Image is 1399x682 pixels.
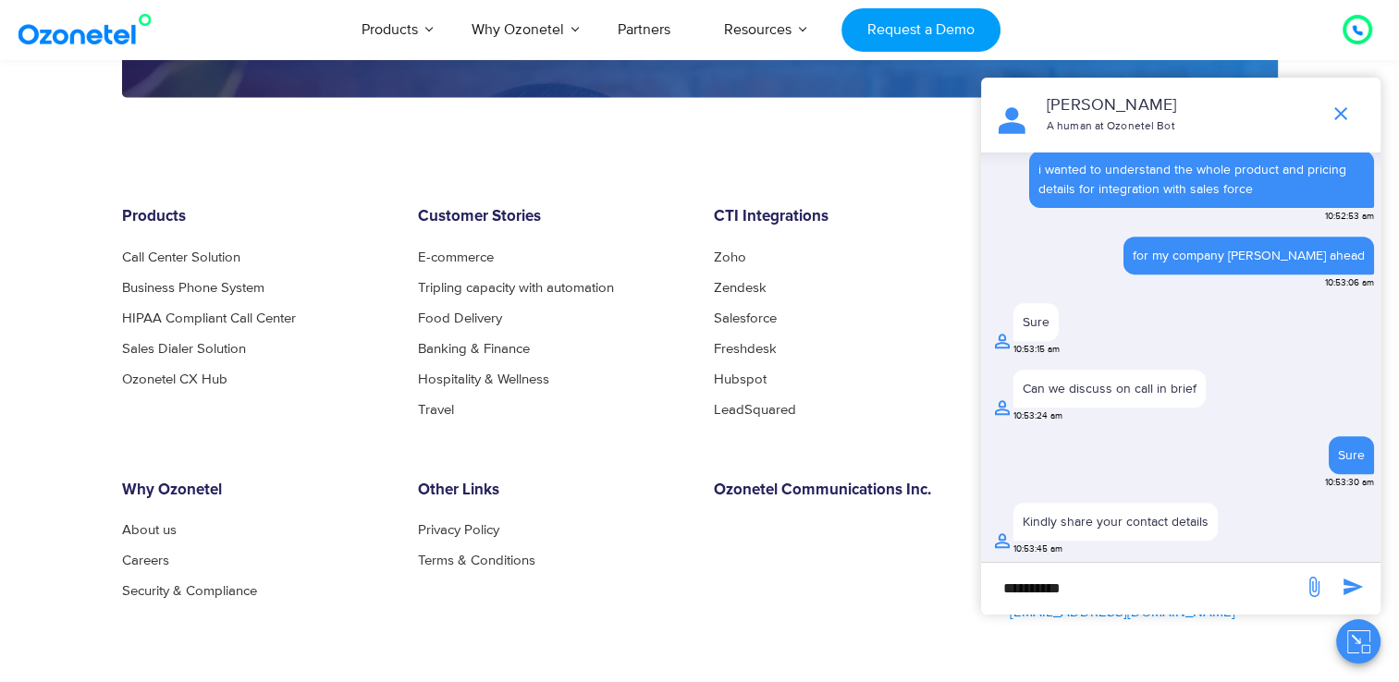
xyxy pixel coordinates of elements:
[1336,619,1381,664] button: Close chat
[122,250,240,264] a: Call Center Solution
[122,523,177,537] a: About us
[1334,568,1371,605] span: send message
[1322,95,1359,132] span: end chat or minimize
[714,208,982,226] h6: CTI Integrations
[418,250,494,264] a: E-commerce
[714,372,767,386] a: Hubspot
[418,481,686,500] h6: Other Links
[418,554,535,567] a: Terms & Conditions
[418,311,502,325] a: Food Delivery
[418,342,530,356] a: Banking & Finance
[1013,343,1060,357] span: 10:53:15 am
[1038,160,1365,199] div: i wanted to understand the whole product and pricing details for integration with sales force
[1295,568,1332,605] span: send message
[418,523,499,537] a: Privacy Policy
[1013,542,1062,556] span: 10:53:45 am
[418,372,549,386] a: Hospitality & Wellness
[122,342,246,356] a: Sales Dialer Solution
[1338,445,1365,465] div: Sure
[1325,476,1374,490] span: 10:53:30 am
[714,311,777,325] a: Salesforce
[1047,93,1312,118] p: [PERSON_NAME]
[714,281,767,295] a: Zendesk
[1325,276,1374,290] span: 10:53:06 am
[1047,118,1312,135] p: A human at Ozonetel Bot
[714,250,746,264] a: Zoho
[1325,210,1374,224] span: 10:52:53 am
[122,481,390,500] h6: Why Ozonetel
[1023,512,1209,531] div: Kindly share your contact details
[122,208,390,226] h6: Products
[122,372,227,386] a: Ozonetel CX Hub
[122,554,169,567] a: Careers
[122,311,296,325] a: HIPAA Compliant Call Center
[1133,246,1365,265] div: for my company [PERSON_NAME] ahead
[418,208,686,226] h6: Customer Stories
[418,281,614,295] a: Tripling capacity with automation
[714,342,777,356] a: Freshdesk
[1023,379,1197,398] div: Can we discuss on call in brief
[122,584,257,598] a: Security & Compliance
[122,281,264,295] a: Business Phone System
[841,8,1000,52] a: Request a Demo
[1013,409,1062,423] span: 10:53:24 am
[714,403,796,417] a: LeadSquared
[1023,312,1049,332] div: Sure
[990,572,1294,605] div: new-msg-input
[714,481,982,500] h6: Ozonetel Communications Inc.
[418,403,454,417] a: Travel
